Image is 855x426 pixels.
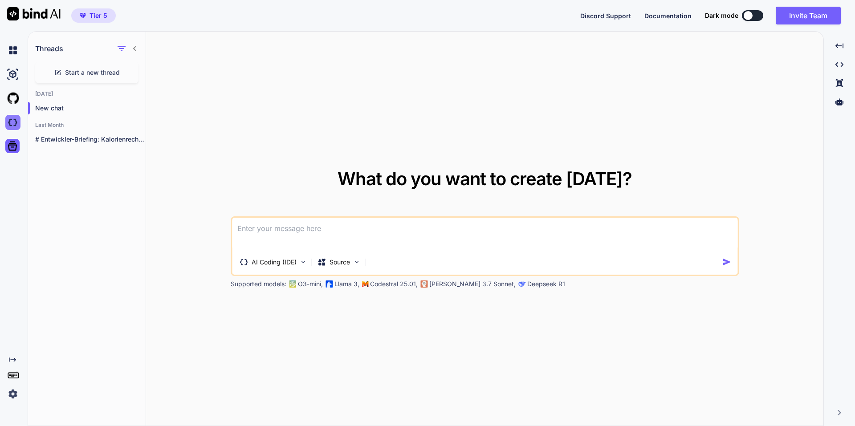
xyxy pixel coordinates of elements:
[231,280,286,288] p: Supported models:
[35,43,63,54] h1: Threads
[298,280,323,288] p: O3-mini,
[370,280,418,288] p: Codestral 25.01,
[353,258,360,266] img: Pick Models
[722,257,731,267] img: icon
[71,8,116,23] button: premiumTier 5
[705,11,738,20] span: Dark mode
[28,90,146,97] h2: [DATE]
[330,258,350,267] p: Source
[420,280,427,288] img: claude
[65,68,120,77] span: Start a new thread
[580,12,631,20] span: Discord Support
[7,7,61,20] img: Bind AI
[28,122,146,129] h2: Last Month
[580,11,631,20] button: Discord Support
[429,280,516,288] p: [PERSON_NAME] 3.7 Sonnet,
[5,386,20,402] img: settings
[289,280,296,288] img: GPT-4
[80,13,86,18] img: premium
[527,280,565,288] p: Deepseek R1
[5,115,20,130] img: darkCloudIdeIcon
[299,258,307,266] img: Pick Tools
[5,67,20,82] img: ai-studio
[644,12,692,20] span: Documentation
[90,11,107,20] span: Tier 5
[518,280,525,288] img: claude
[334,280,359,288] p: Llama 3,
[644,11,692,20] button: Documentation
[35,135,146,144] p: # Entwickler-Briefing: Kalorienrechner für Shopify Hier ist...
[5,43,20,58] img: chat
[776,7,841,24] button: Invite Team
[252,258,297,267] p: AI Coding (IDE)
[326,280,333,288] img: Llama2
[5,91,20,106] img: githubLight
[35,104,146,113] p: New chat
[362,281,368,287] img: Mistral-AI
[338,168,632,190] span: What do you want to create [DATE]?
